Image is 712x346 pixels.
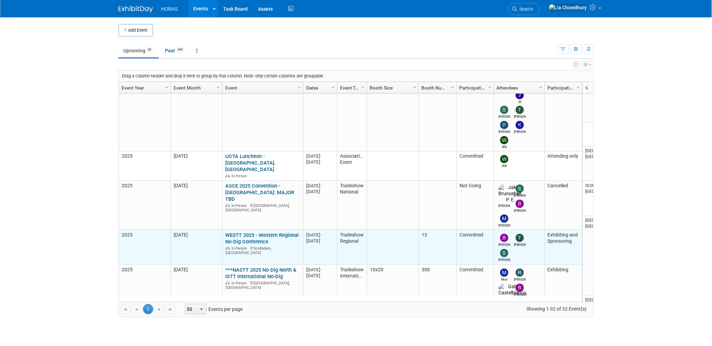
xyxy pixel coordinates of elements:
a: Participation [460,82,489,94]
td: Committed [456,230,494,265]
div: Sam Juliano [514,193,526,198]
span: Column Settings [360,85,366,90]
div: Tom Furie [514,242,526,247]
img: Rene Garcia [516,269,524,277]
img: ExhibitDay [118,6,153,13]
span: Go to the first page [123,307,128,312]
span: - [320,232,322,238]
td: Committed [456,151,494,181]
td: 2025 [119,151,171,181]
td: [DATE] [171,151,222,181]
span: Column Settings [487,85,493,90]
a: Attendees [497,82,540,94]
td: Attending only [545,151,582,181]
a: Event Type (Tradeshow National, Regional, State, Sponsorship, Assoc Event) [340,82,362,94]
td: [GEOGRAPHIC_DATA], [GEOGRAPHIC_DATA] [583,295,614,319]
a: Booth Size [370,82,414,94]
a: Event Month [174,82,218,94]
span: Events per page [176,304,249,314]
div: [DATE] [306,189,334,195]
span: Search [517,7,533,12]
img: Will Stafford [500,136,508,144]
span: Column Settings [330,85,336,90]
img: Perry Leros [500,121,508,129]
a: Go to the first page [120,304,131,314]
span: Column Settings [538,85,544,90]
span: Go to the next page [157,307,162,312]
a: Event [225,82,299,94]
img: Ted Woolsey [516,106,524,114]
img: Stephen Alston [500,249,508,257]
span: - [320,183,322,188]
span: Showing 1-32 of 32 Event(s) [520,304,593,314]
span: - [320,154,322,159]
span: Column Settings [297,85,302,90]
span: HOBAS [161,6,178,12]
div: Jake Brunoehler, P. E. [498,203,510,208]
span: Column Settings [164,85,169,90]
a: Column Settings [359,82,367,92]
a: UCTA Luncheon - [GEOGRAPHIC_DATA], [GEOGRAPHIC_DATA] [225,153,275,172]
span: select [199,307,204,312]
div: Krzysztof Kwiatkowski [514,129,526,134]
div: Ted Woolsey [514,114,526,119]
div: Moe Tamizifar [498,277,510,282]
div: [DATE] [306,267,334,273]
a: Column Settings [449,82,456,92]
a: Participation Type [548,82,578,94]
img: Stephen Alston [500,106,508,114]
div: [DATE] [306,153,334,159]
img: Lia Chowdhury [549,4,587,11]
a: Column Settings [575,82,582,92]
a: ASCE 2025 Convention - [GEOGRAPHIC_DATA]: MAJOR TBD [225,183,294,202]
div: [DATE] [306,232,334,238]
img: In-Person Event [226,281,230,284]
span: 1 [143,304,153,314]
div: Bijan Khamanian [514,292,526,297]
img: Sam Juliano [516,185,524,193]
a: Column Settings [329,82,337,92]
td: 2025 [119,230,171,265]
span: Go to the previous page [134,307,139,312]
a: ***NASTT 2025 No-Dig North & ISTT International No-Dig [225,267,296,280]
img: Mike Bussio [500,214,508,223]
a: Go to the next page [154,304,165,314]
img: Will Stafford [500,155,508,163]
div: [DATE] [306,273,334,279]
td: Not Going [456,181,494,230]
img: Moe Tamizifar [500,269,508,277]
div: Will Stafford [498,163,510,168]
td: Scottsdale, [GEOGRAPHIC_DATA] [583,181,614,216]
a: Column Settings [486,82,494,92]
img: Tom Furie [516,234,524,242]
span: 244 [176,47,185,52]
span: In-Person [231,281,249,285]
td: Association Event [337,151,367,181]
span: Column Settings [576,85,581,90]
span: In-Person [231,246,249,251]
img: Bijan Khamanian [516,284,524,292]
a: Column Settings [296,82,303,92]
span: - [320,267,322,272]
td: 2025 [119,181,171,230]
td: Cancelled [545,181,582,230]
div: Perry Leros [498,129,510,134]
a: Event Year [122,82,166,94]
img: In-Person Event [226,246,230,250]
img: Krzysztof Kwiatkowski [516,121,524,129]
span: In-Person [231,174,249,178]
span: Column Settings [216,85,221,90]
a: WESTT 2025 - Western Regional No-Dig Conference [225,232,299,245]
a: Column Settings [215,82,222,92]
td: [GEOGRAPHIC_DATA], [GEOGRAPHIC_DATA] [583,216,614,295]
img: Gabriel Castelblanco, P. E. [498,284,527,302]
button: Add Event [118,24,153,36]
a: Venue Location [586,82,609,94]
img: Bijan Khamanian [500,234,508,242]
a: Past244 [160,44,190,57]
img: Jake Brunoehler, P. E. [498,185,523,203]
a: Go to the last page [165,304,176,314]
div: Bijan Khamanian [514,208,526,213]
div: [GEOGRAPHIC_DATA], [GEOGRAPHIC_DATA] [225,202,300,213]
a: Column Settings [411,82,419,92]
